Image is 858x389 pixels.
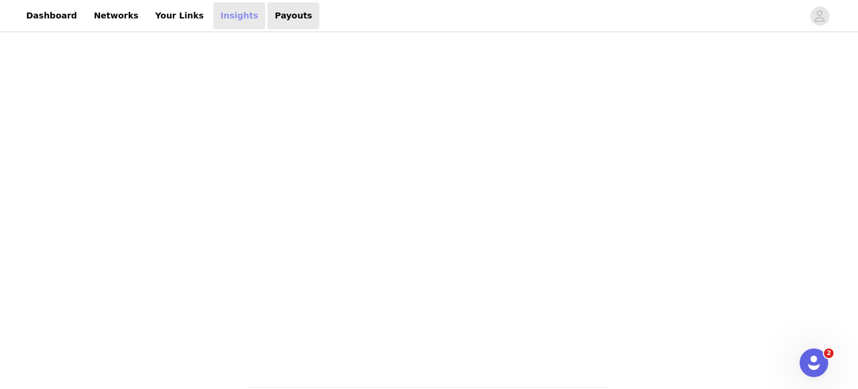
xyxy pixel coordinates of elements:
div: avatar [814,7,825,26]
a: Dashboard [19,2,84,29]
iframe: Intercom live chat [800,348,828,377]
a: Your Links [148,2,211,29]
span: 2 [824,348,834,358]
a: Payouts [268,2,319,29]
a: Networks [86,2,145,29]
a: Insights [213,2,265,29]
